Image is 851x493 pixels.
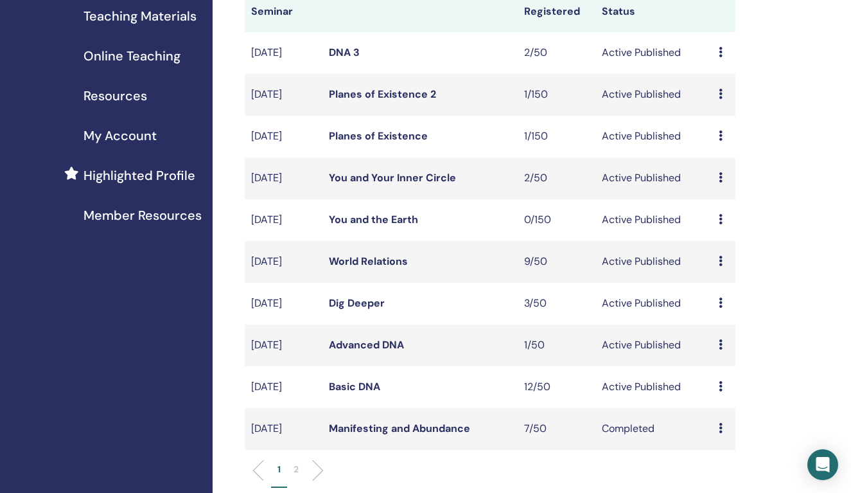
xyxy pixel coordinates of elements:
span: Online Teaching [83,46,180,66]
td: Active Published [595,241,712,283]
div: Open Intercom Messenger [807,449,838,480]
td: [DATE] [245,241,322,283]
td: Completed [595,408,712,450]
td: Active Published [595,283,712,325]
td: 2/50 [518,32,595,74]
td: Active Published [595,116,712,157]
td: [DATE] [245,408,322,450]
td: [DATE] [245,116,322,157]
td: 2/50 [518,157,595,199]
td: [DATE] [245,32,322,74]
td: 7/50 [518,408,595,450]
p: 1 [277,463,281,476]
td: Active Published [595,32,712,74]
a: Dig Deeper [329,296,385,310]
td: 1/150 [518,74,595,116]
p: 2 [294,463,299,476]
span: Teaching Materials [83,6,197,26]
td: [DATE] [245,325,322,366]
a: Advanced DNA [329,338,404,352]
td: 9/50 [518,241,595,283]
td: 12/50 [518,366,595,408]
td: [DATE] [245,74,322,116]
span: My Account [83,126,157,145]
td: 1/50 [518,325,595,366]
td: Active Published [595,199,712,241]
a: DNA 3 [329,46,360,59]
td: [DATE] [245,199,322,241]
td: 0/150 [518,199,595,241]
td: Active Published [595,325,712,366]
a: Planes of Existence [329,129,428,143]
a: Basic DNA [329,380,380,393]
td: Active Published [595,157,712,199]
a: Manifesting and Abundance [329,422,470,435]
a: Planes of Existence 2 [329,87,436,101]
td: Active Published [595,74,712,116]
td: [DATE] [245,283,322,325]
a: You and the Earth [329,213,418,226]
td: 1/150 [518,116,595,157]
td: Active Published [595,366,712,408]
span: Highlighted Profile [83,166,195,185]
span: Resources [83,86,147,105]
td: [DATE] [245,366,322,408]
span: Member Resources [83,206,202,225]
td: 3/50 [518,283,595,325]
a: You and Your Inner Circle [329,171,456,184]
td: [DATE] [245,157,322,199]
a: World Relations [329,255,408,268]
